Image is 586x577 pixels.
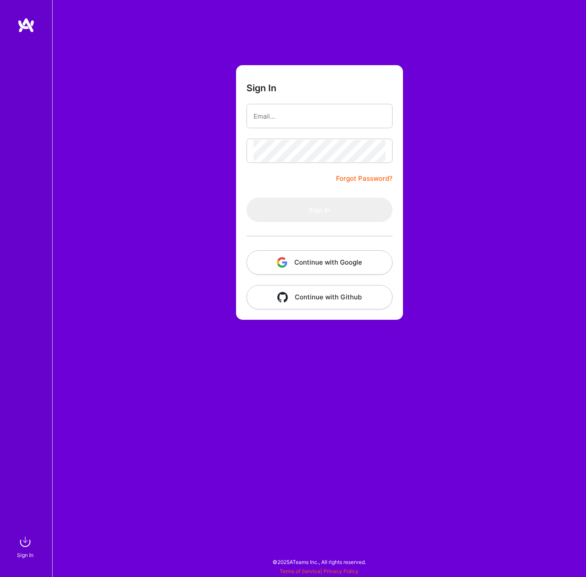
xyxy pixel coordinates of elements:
[18,533,34,560] a: sign inSign In
[280,568,320,574] a: Terms of Service
[246,285,393,309] button: Continue with Github
[336,173,393,184] a: Forgot Password?
[280,568,359,574] span: |
[253,105,386,127] input: Email...
[246,250,393,275] button: Continue with Google
[52,551,586,573] div: © 2025 ATeams Inc., All rights reserved.
[323,568,359,574] a: Privacy Policy
[246,198,393,222] button: Sign In
[277,257,287,268] img: icon
[17,533,34,550] img: sign in
[277,292,288,302] img: icon
[246,83,276,93] h3: Sign In
[17,550,33,560] div: Sign In
[17,17,35,33] img: logo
